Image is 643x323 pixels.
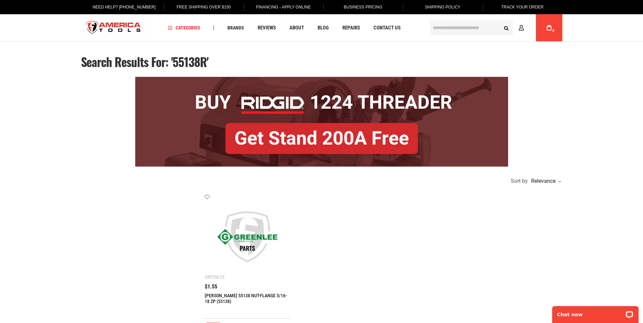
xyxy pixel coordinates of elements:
[543,14,556,41] a: 0
[81,53,209,70] span: Search results for: '55138R'
[552,29,555,33] span: 0
[318,25,329,30] span: Blog
[227,25,244,30] span: Brands
[425,5,461,9] span: Shipping Policy
[165,23,203,33] a: Categories
[286,23,307,33] a: About
[224,23,247,33] a: Brands
[289,25,304,30] span: About
[135,77,508,167] img: BOGO: Buy RIDGID® 1224 Threader, Get Stand 200A Free!
[212,201,284,273] img: Greenlee 55138 NUT-FLANGE 5/16-18 ZP (55138)
[205,293,287,304] a: [PERSON_NAME] 55138 NUT-FLANGE 5/16-18 ZP (55138)
[255,23,279,33] a: Reviews
[205,274,225,280] div: Greenlee
[315,23,332,33] a: Blog
[339,23,363,33] a: Repairs
[511,178,528,184] span: Sort by
[374,25,401,30] span: Contact Us
[135,77,508,82] a: BOGO: Buy RIDGID® 1224 Threader, Get Stand 200A Free!
[168,25,200,30] span: Categories
[342,25,360,30] span: Repairs
[258,25,276,30] span: Reviews
[548,302,643,323] iframe: LiveChat chat widget
[529,178,561,184] div: Relevance
[370,23,404,33] a: Contact Us
[81,15,147,41] img: America Tools
[81,15,147,41] a: store logo
[205,284,217,289] span: $1.55
[500,21,513,34] button: Search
